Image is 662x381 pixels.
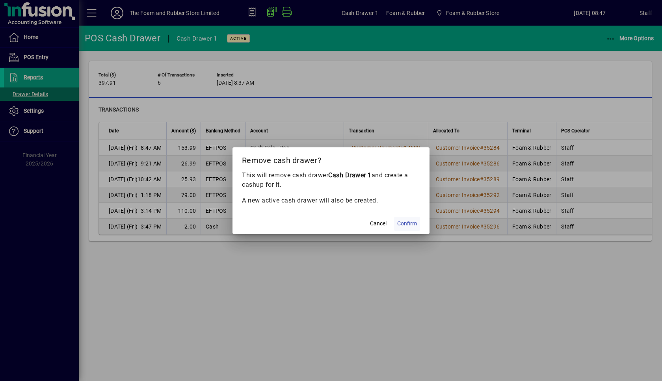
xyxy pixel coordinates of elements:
button: Cancel [366,217,391,231]
p: A new active cash drawer will also be created. [242,196,420,205]
p: This will remove cash drawer and create a cashup for it. [242,171,420,190]
h2: Remove cash drawer? [232,147,430,170]
span: Cancel [370,219,387,228]
button: Confirm [394,217,420,231]
span: Confirm [397,219,417,228]
b: Cash Drawer 1 [328,171,372,179]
